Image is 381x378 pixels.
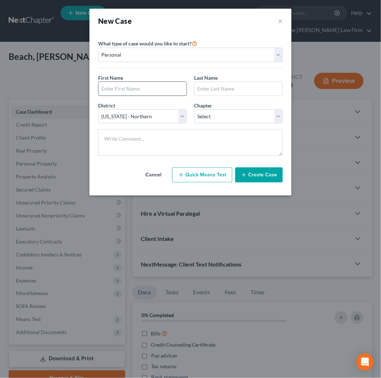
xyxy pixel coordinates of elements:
[98,82,187,96] input: Enter First Name
[194,102,212,109] span: Chapter
[194,82,283,96] input: Enter Last Name
[194,75,218,81] span: Last Name
[356,353,374,371] div: Open Intercom Messenger
[98,75,123,81] span: First Name
[98,39,197,48] label: What type of case would you like to start?
[172,167,232,183] button: Quick Means Test
[137,168,169,182] button: Cancel
[98,17,132,25] strong: New Case
[98,102,115,109] span: District
[278,16,283,26] button: ×
[235,167,283,183] button: Create Case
